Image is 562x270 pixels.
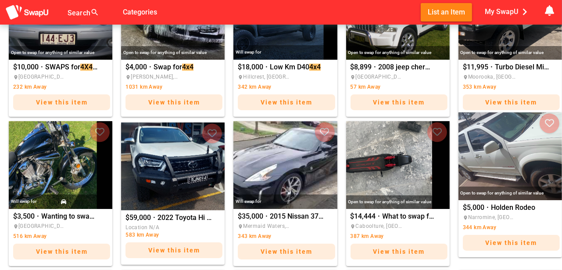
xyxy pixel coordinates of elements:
span: · [487,202,489,213]
span: List an Item [428,6,465,18]
div: Wanting to swap for 4x4 , Ute or car [9,121,112,209]
i: place [13,75,18,80]
span: View this item [373,248,425,255]
span: $11,995 [463,64,488,71]
span: Low Km D40 [270,64,325,71]
span: Hillcrest, [GEOGRAPHIC_DATA] [238,72,290,81]
span: 516 km Away [13,233,57,239]
i: place [238,224,243,229]
div: Open to swap for anything of similar value [346,195,450,209]
i: false [110,7,120,18]
i: chevron_right [518,5,531,18]
div: Open to swap for anything of similar value [121,46,225,60]
span: $5,000 [463,204,484,211]
span: 387 km Away [351,233,394,239]
span: View this item [148,247,200,254]
span: [PERSON_NAME], [GEOGRAPHIC_DATA] [125,72,178,81]
span: [GEOGRAPHIC_DATA], [GEOGRAPHIC_DATA] [351,72,403,81]
span: View this item [148,99,200,106]
span: · [149,62,151,72]
div: 2015 Nissan 370Z to swap for campervan or 4x4 over Easter 28-03-2024 to 02-04-2024 [233,121,337,209]
button: My SwapU [483,3,533,20]
span: 2022 Toyota Hi Lux Dual Cab Ute 2.8lt SR5 Diesel [158,214,212,221]
button: List an Item [421,3,472,21]
span: My SwapU [485,5,531,18]
div: Will swap for [236,47,261,57]
span: What to swap for something of internet bikes cars and what ever boats [383,213,437,220]
span: 583 km Away [125,232,169,238]
span: 57 km Away [351,84,394,90]
i: place [13,224,18,229]
span: 2008 jeep cheroke 2.8 turbo diesel 5 spd auto [379,64,433,71]
div: Open to swap for anything of similar value [458,46,562,60]
span: 353 km Away [463,84,507,90]
div: Open to swap for anything of similar value [9,46,112,60]
span: 232 km Away [13,84,57,90]
span: · [265,62,268,72]
mark: 4x4 [182,63,193,71]
i: place [351,224,356,229]
span: · [378,211,380,222]
span: Moorooka, [GEOGRAPHIC_DATA] [463,72,515,81]
span: $18,000 [238,64,263,71]
span: [GEOGRAPHIC_DATA], [GEOGRAPHIC_DATA] [13,72,66,81]
span: SWAPS for UTE REG AND RWC [45,64,100,71]
span: [GEOGRAPHIC_DATA], [GEOGRAPHIC_DATA] [13,222,66,230]
span: · [37,211,39,222]
span: $10,000 [13,64,39,71]
span: Mermaid Waters, QLD [238,222,290,230]
span: View this item [261,248,312,255]
span: View this item [36,99,88,106]
i: place [463,215,468,220]
a: Categories [116,7,164,16]
span: · [41,62,43,72]
i: place [125,75,131,80]
span: Narromine, [GEOGRAPHIC_DATA] [463,213,515,222]
div: What to swap for something of internet bikes cars 4x4 and what ever boats [346,121,450,209]
span: 343 km Away [238,233,282,239]
span: · [153,212,155,223]
span: 1031 km Away [125,84,169,90]
span: Turbo Diesel Mitsubishi Triton Ute [495,64,550,71]
i: place [351,75,356,80]
span: $3,500 [13,213,35,220]
span: Categories [123,5,157,19]
span: Location N/A [125,224,159,230]
span: 2015 Nissan 370Z to swap for campervan or over [DATE] [DATE] to [DATE] [270,213,325,220]
i: place [463,75,468,80]
div: Will swap for [236,197,261,206]
span: · [265,211,268,222]
div: Open to swap for anything of similar value [346,46,450,60]
span: Swap for [154,64,208,71]
mark: 4x4 [309,63,321,71]
span: $4,000 [125,64,147,71]
span: · [490,62,493,72]
span: $8,899 [351,64,372,71]
span: View this item [261,99,312,106]
i: place [238,75,243,80]
span: 342 km Away [238,84,282,90]
span: $35,000 [238,213,263,220]
span: · [374,62,376,72]
div: Holden Rodeo [458,112,562,200]
span: 344 km Away [463,224,507,230]
span: View this item [373,99,425,106]
span: Holden Rodeo [491,204,546,211]
span: $59,000 [125,214,151,221]
mark: 4X4 [80,63,93,71]
span: View this item [36,248,88,255]
div: Will swap for [11,197,37,206]
span: View this item [485,99,537,106]
span: View this item [485,239,537,246]
div: Open to swap for anything of similar value [458,187,562,200]
span: $14,444 [351,213,376,220]
img: aSD8y5uGLpzPJLYTcYcjNu3laj1c05W5KWf0Ds+Za8uybjssssuu+yyyy677LKX2n+PWMSDJ9a87AAAAABJRU5ErkJggg== [5,4,49,21]
span: Caboolture, [GEOGRAPHIC_DATA] [351,222,403,230]
div: 2022 Toyota Hi Lux Dual Cab 4x4 Ute 2.8lt SR5 Diesel [121,122,225,210]
span: Wanting to swap for , Ute or car [41,213,96,220]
